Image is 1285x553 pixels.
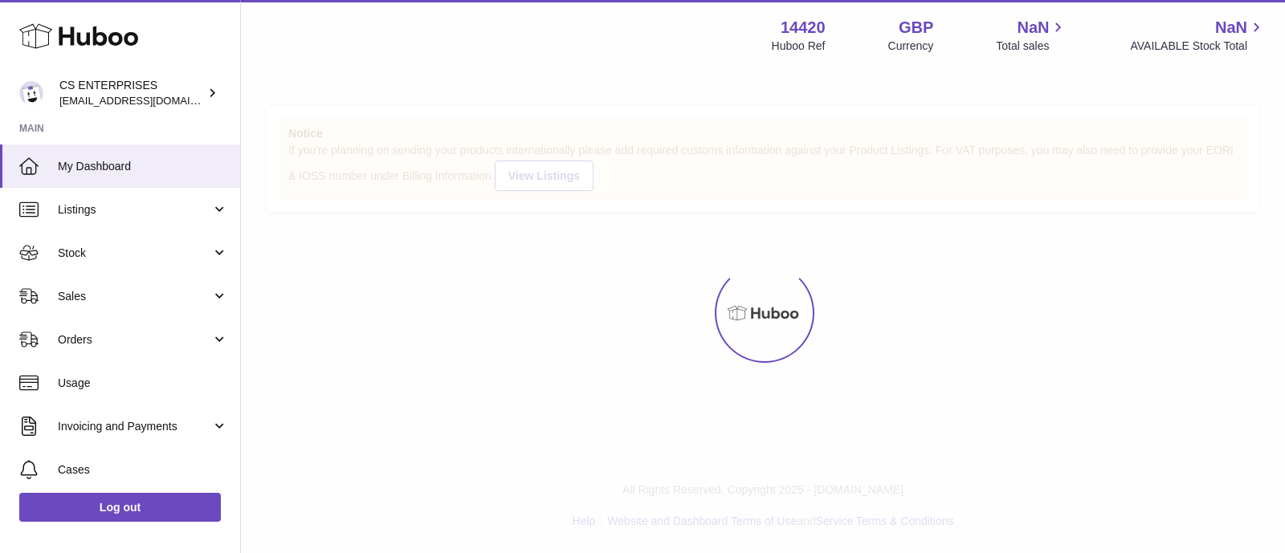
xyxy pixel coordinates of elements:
span: Total sales [996,39,1067,54]
strong: 14420 [781,17,826,39]
div: Huboo Ref [772,39,826,54]
div: CS ENTERPRISES [59,78,204,108]
span: AVAILABLE Stock Total [1130,39,1266,54]
span: My Dashboard [58,159,228,174]
span: NaN [1215,17,1247,39]
a: NaN AVAILABLE Stock Total [1130,17,1266,54]
span: Usage [58,376,228,391]
span: Orders [58,332,211,348]
a: NaN Total sales [996,17,1067,54]
span: Listings [58,202,211,218]
div: Currency [888,39,934,54]
span: NaN [1017,17,1049,39]
span: Cases [58,462,228,478]
img: internalAdmin-14420@internal.huboo.com [19,81,43,105]
strong: GBP [899,17,933,39]
span: Invoicing and Payments [58,419,211,434]
span: Sales [58,289,211,304]
a: Log out [19,493,221,522]
span: Stock [58,246,211,261]
span: [EMAIL_ADDRESS][DOMAIN_NAME] [59,94,236,107]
